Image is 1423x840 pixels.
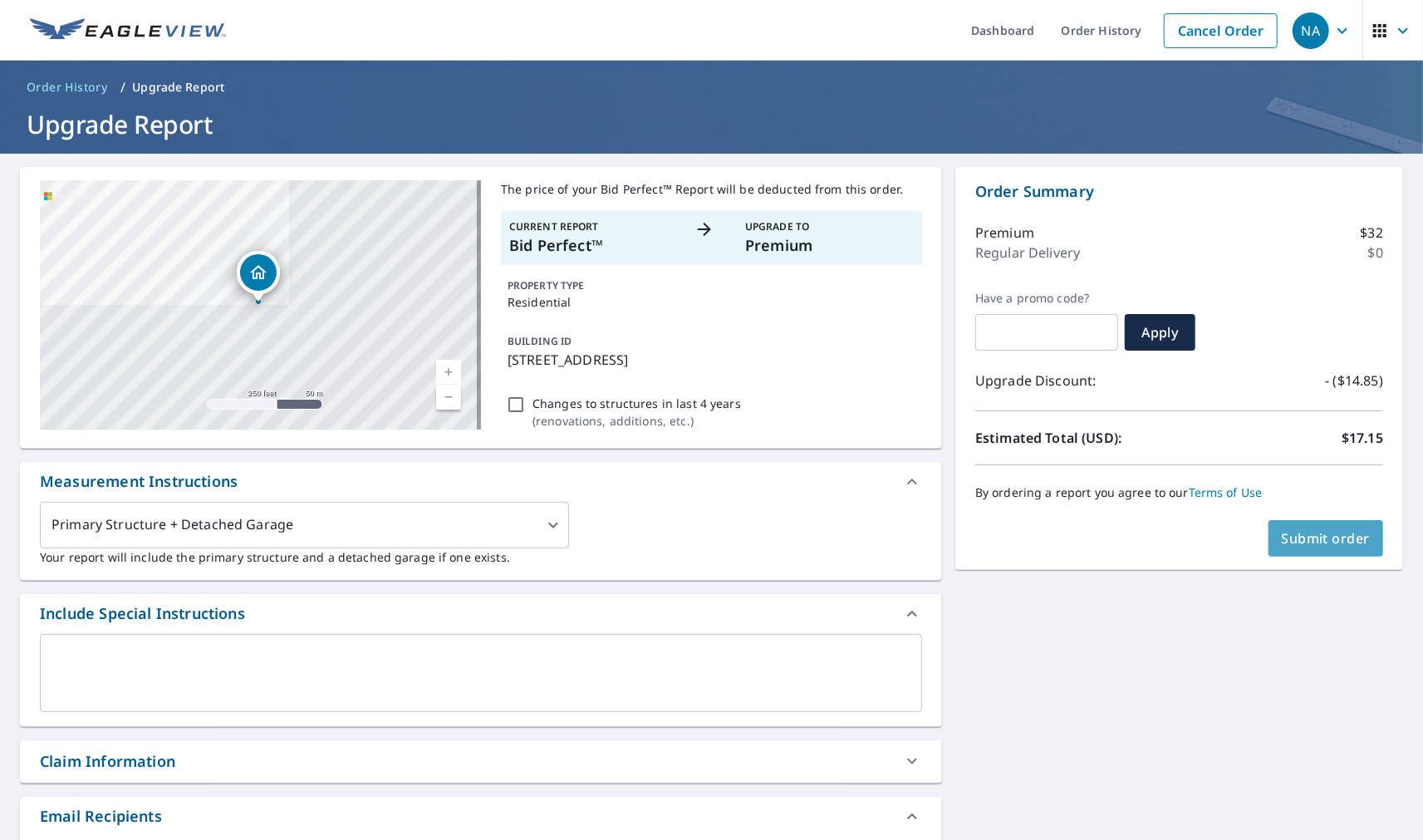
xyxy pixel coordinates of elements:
a: Current Level 17, Zoom In [436,360,461,385]
p: $17.15 [1342,428,1383,448]
p: ( renovations, additions, etc. ) [532,412,741,430]
button: Submit order [1268,520,1384,557]
div: Measurement Instructions [20,462,942,502]
h1: Upgrade Report [20,107,1403,141]
p: BUILDING ID [508,334,572,348]
li: / [120,77,125,97]
div: Email Recipients [40,805,162,828]
p: Premium [745,234,914,257]
nav: breadcrumb [20,74,1403,101]
p: The price of your Bid Perfect™ Report will be deducted from this order. [501,180,922,198]
p: Bid Perfect™ [509,234,678,257]
a: Terms of Use [1189,484,1263,500]
label: Have a promo code? [975,291,1118,306]
p: Upgrade To [745,219,914,234]
span: Order History [27,79,107,96]
p: Order Summary [975,180,1383,203]
div: Include Special Instructions [20,594,942,634]
p: [STREET_ADDRESS] [508,350,915,370]
p: By ordering a report you agree to our [975,485,1383,500]
button: Apply [1125,314,1195,351]
p: Changes to structures in last 4 years [532,395,741,412]
div: Claim Information [40,750,175,773]
span: Submit order [1282,529,1371,548]
p: Current Report [509,219,678,234]
a: Cancel Order [1164,13,1278,48]
p: Premium [975,223,1034,243]
p: - ($14.85) [1325,371,1383,391]
a: Order History [20,74,114,101]
div: Measurement Instructions [40,470,238,493]
p: Your report will include the primary structure and a detached garage if one exists. [40,548,922,566]
p: $32 [1361,223,1383,243]
div: Claim Information [20,740,942,783]
div: NA [1293,12,1329,49]
p: PROPERTY TYPE [508,278,915,293]
div: Include Special Instructions [40,602,245,625]
p: Regular Delivery [975,243,1080,263]
p: Upgrade Discount: [975,371,1180,391]
p: Upgrade Report [132,79,224,96]
img: EV Logo [30,18,226,43]
span: Apply [1138,323,1182,341]
div: Dropped pin, building 1, Residential property, 224 Camron Ln Breckenridge, CO 80424 [237,251,280,302]
p: Estimated Total (USD): [975,428,1180,448]
a: Current Level 17, Zoom Out [436,385,461,410]
p: $0 [1368,243,1383,263]
div: Primary Structure + Detached Garage [40,502,569,548]
p: Residential [508,293,915,311]
div: Email Recipients [20,797,942,837]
